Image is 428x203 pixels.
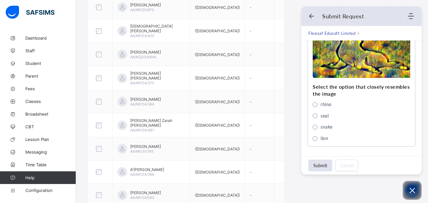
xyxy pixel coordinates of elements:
span: ([DEMOGRAPHIC_DATA]) [195,99,240,104]
span: AA/NP/24/560 [130,195,154,200]
span: [PERSON_NAME] [130,50,161,54]
span: ([DEMOGRAPHIC_DATA]) [195,76,240,80]
span: - [250,147,252,151]
span: AA/KGZ/24/640 [130,55,157,59]
span: - [250,123,252,128]
h1: Submit Request [322,13,364,20]
span: ([DEMOGRAPHIC_DATA]) [195,170,240,174]
span: [DEMOGRAPHIC_DATA][PERSON_NAME] [130,24,185,33]
span: Flexisaf Edusoft Limited [308,30,355,36]
span: Messaging [25,149,76,155]
div: Modules Menu [407,13,415,19]
span: A'[PERSON_NAME] [130,167,164,172]
span: Help [25,175,76,180]
span: ([DEMOGRAPHIC_DATA]) [195,147,240,151]
img: safsims [6,6,54,19]
span: Staff [25,48,76,53]
button: Submit [308,160,332,171]
span: [PERSON_NAME] Zarah [PERSON_NAME] [130,118,185,128]
span: - [250,29,252,33]
span: ([DEMOGRAPHIC_DATA]) [195,123,240,128]
span: Classes [25,99,76,104]
span: AA/NP/24/497 [130,128,154,132]
span: AA/NP/25/673 [130,8,154,12]
span: - [250,193,252,198]
span: Time Table [25,162,76,167]
span: Configuration [25,188,76,193]
span: Fees [25,86,76,91]
span: AA/NP/24/396 [130,172,154,177]
span: - [250,170,252,174]
span: - [250,5,252,10]
button: Cancel [335,160,358,171]
span: Lesson Plan [25,137,76,142]
span: seal [321,112,329,119]
span: Broadsheet [25,111,76,117]
span: snake [321,124,333,130]
button: Open asap [403,181,422,200]
div: breadcrumb current pageFlexisaf Edusoft Limited [301,26,422,41]
span: [PERSON_NAME] [130,190,161,195]
span: AA/NP/24/420 [130,34,154,38]
div: seal [313,112,329,119]
span: Student [25,61,76,66]
span: Select the option that closely resembles the image [313,83,410,97]
span: AA/NP/24/364 [130,102,154,106]
span: [PERSON_NAME] [130,3,161,7]
span: - [250,99,252,104]
span: - [250,52,252,57]
button: Back [308,13,315,19]
span: ([DEMOGRAPHIC_DATA]) [195,5,240,10]
span: CBT [25,124,76,129]
span: ([DEMOGRAPHIC_DATA]) [195,29,240,33]
span: ([DEMOGRAPHIC_DATA]) [195,193,240,198]
div: snake [313,124,333,130]
span: [PERSON_NAME] [PERSON_NAME] [130,71,185,80]
span: AA/NP/24/373 [130,81,154,85]
div: rhino [313,101,332,108]
span: Parent [25,73,76,79]
span: Dashboard [25,35,76,41]
span: rhino [321,101,332,108]
nav: breadcrumb [308,30,360,36]
span: [PERSON_NAME] [130,144,161,149]
span: AA/NP/25/745 [130,149,154,154]
span: ([DEMOGRAPHIC_DATA]) [195,52,240,57]
span: lion [321,135,328,142]
img: captcha [313,15,417,78]
div: lion [313,135,328,142]
span: - [250,76,252,80]
span: [PERSON_NAME] [130,97,161,102]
